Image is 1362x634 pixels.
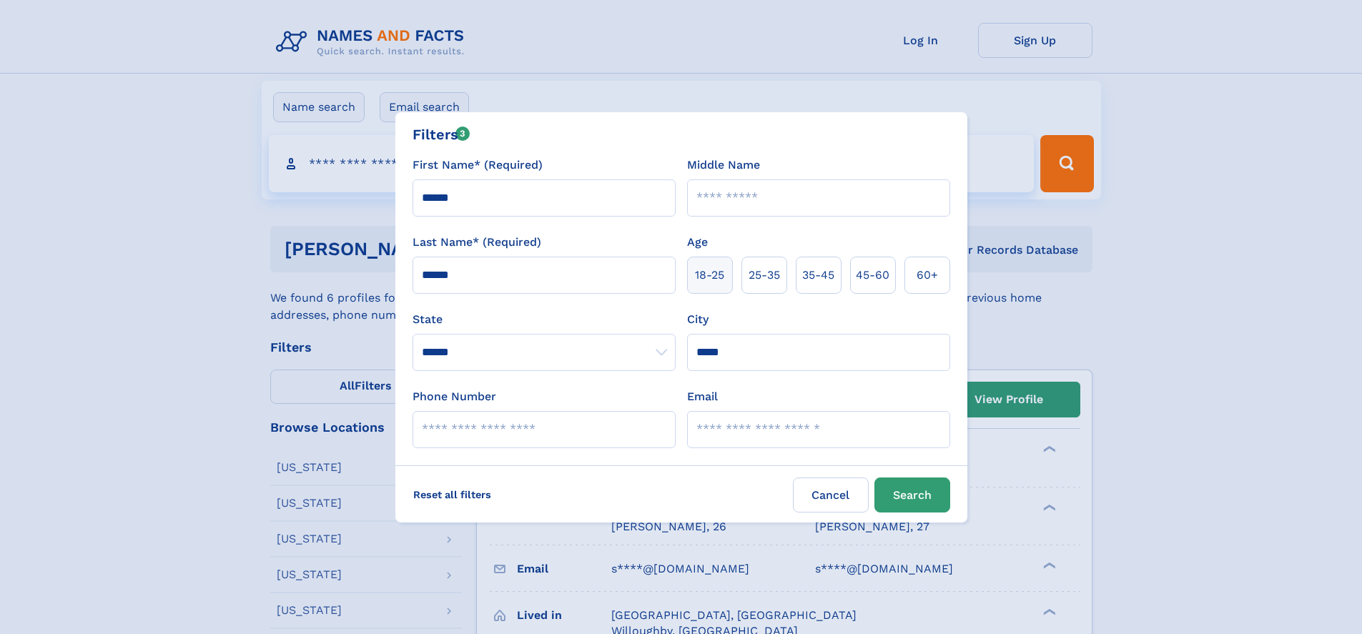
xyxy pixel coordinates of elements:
[793,477,869,512] label: Cancel
[687,234,708,251] label: Age
[874,477,950,512] button: Search
[413,157,543,174] label: First Name* (Required)
[695,267,724,284] span: 18‑25
[802,267,834,284] span: 35‑45
[687,388,718,405] label: Email
[749,267,780,284] span: 25‑35
[687,157,760,174] label: Middle Name
[687,311,709,328] label: City
[856,267,889,284] span: 45‑60
[917,267,938,284] span: 60+
[404,477,500,512] label: Reset all filters
[413,388,496,405] label: Phone Number
[413,311,676,328] label: State
[413,234,541,251] label: Last Name* (Required)
[413,124,470,145] div: Filters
